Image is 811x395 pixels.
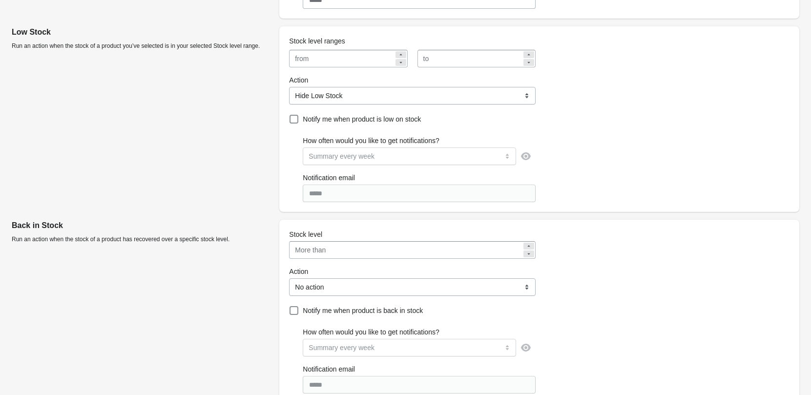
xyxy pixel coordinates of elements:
[303,307,423,314] span: Notify me when product is back in stock
[295,244,326,256] div: More than
[12,220,271,231] p: Back in Stock
[303,115,421,123] span: Notify me when product is low on stock
[303,328,439,336] span: How often would you like to get notifications?
[12,235,271,243] p: Run an action when the stock of a product has recovered over a specific stock level.
[295,53,309,64] div: from
[423,53,429,64] div: to
[303,137,439,145] span: How often would you like to get notifications?
[303,365,355,373] span: Notification email
[303,174,355,182] span: Notification email
[289,76,308,84] span: Action
[289,268,308,275] span: Action
[289,230,322,238] span: Stock level
[279,28,535,46] div: Stock level ranges
[12,42,271,50] p: Run an action when the stock of a product you’ve selected is in your selected Stock level range.
[12,26,271,38] p: Low Stock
